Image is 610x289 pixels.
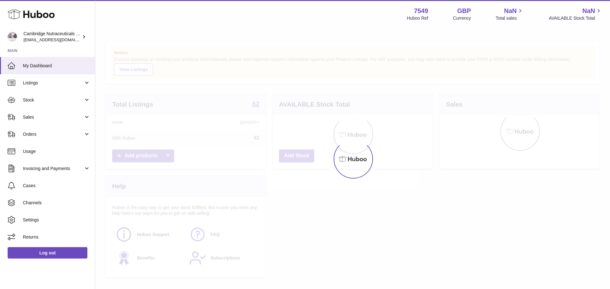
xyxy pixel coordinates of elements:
[24,31,81,43] div: Cambridge Nutraceuticals Ltd
[496,7,524,21] a: NaN Total sales
[24,37,93,42] span: [EMAIL_ADDRESS][DOMAIN_NAME]
[504,7,517,15] span: NaN
[582,7,595,15] span: NaN
[496,15,524,21] span: Total sales
[23,97,84,103] span: Stock
[407,15,428,21] div: Huboo Ref
[23,148,90,154] span: Usage
[8,247,87,259] a: Log out
[414,7,428,15] strong: 7549
[549,7,602,21] a: NaN AVAILABLE Stock Total
[23,200,90,206] span: Channels
[8,32,17,42] img: internalAdmin-7549@internal.huboo.com
[23,63,90,69] span: My Dashboard
[23,217,90,223] span: Settings
[453,15,471,21] div: Currency
[23,183,90,189] span: Cases
[23,114,84,120] span: Sales
[23,131,84,137] span: Orders
[23,80,84,86] span: Listings
[549,15,602,21] span: AVAILABLE Stock Total
[23,234,90,240] span: Returns
[457,7,471,15] strong: GBP
[23,166,84,172] span: Invoicing and Payments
